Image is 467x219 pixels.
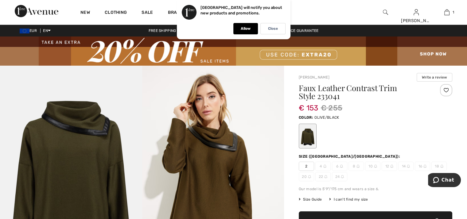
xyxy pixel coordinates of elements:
span: € 153 [299,98,318,112]
span: 12 [382,162,397,171]
span: 6 [332,162,347,171]
img: ring-m.svg [323,165,326,168]
img: My Bag [444,9,449,16]
a: Sale [142,10,153,16]
p: Allow [241,26,251,31]
a: Clothing [105,10,127,16]
iframe: Opens a widget where you can chat to one of our agents [428,173,461,188]
span: € 255 [321,102,343,113]
span: 24 [332,172,347,181]
div: I can't find my size [329,197,368,202]
p: [GEOGRAPHIC_DATA] will notify you about new products and promotions. [200,5,282,15]
span: 16 [415,162,430,171]
img: Euro [20,29,29,33]
span: 18 [431,162,447,171]
img: 1ère Avenue [15,5,58,17]
a: [PERSON_NAME] [299,75,329,79]
img: ring-m.svg [407,165,410,168]
span: 8 [348,162,364,171]
img: ring-m.svg [390,165,393,168]
a: Sign In [414,9,419,15]
div: Our model is 5'9"/175 cm and wears a size 6. [299,186,452,192]
span: 22 [315,172,331,181]
a: Lowest Price Guarantee [264,29,324,33]
a: 1 [432,9,462,16]
span: Size Guide [299,197,322,202]
div: [PERSON_NAME] [401,17,431,24]
a: New [80,10,90,16]
img: ring-m.svg [341,175,344,178]
p: Close [268,26,278,31]
img: ring-m.svg [356,165,360,168]
img: search the website [383,9,388,16]
img: ring-m.svg [423,165,426,168]
span: OLIVE/BLACK [314,115,339,120]
div: OLIVE/BLACK [300,125,316,148]
span: EUR [20,29,39,33]
span: 20 [299,172,314,181]
span: 2 [299,162,314,171]
span: 1 [453,10,454,15]
h1: Faux Leather Contrast Trim Style 233041 [299,84,427,100]
span: 10 [365,162,380,171]
img: ring-m.svg [324,175,327,178]
img: ring-m.svg [308,175,311,178]
img: My Info [414,9,419,16]
img: ring-m.svg [340,165,343,168]
img: ring-m.svg [440,165,443,168]
span: 14 [398,162,414,171]
a: Brands [168,10,186,16]
button: Write a review [417,73,452,82]
a: Free shipping on orders over €130 [144,29,224,33]
span: 4 [315,162,331,171]
div: Size ([GEOGRAPHIC_DATA]/[GEOGRAPHIC_DATA]): [299,154,401,159]
span: EN [43,29,51,33]
span: Color: [299,115,313,120]
img: ring-m.svg [374,165,377,168]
